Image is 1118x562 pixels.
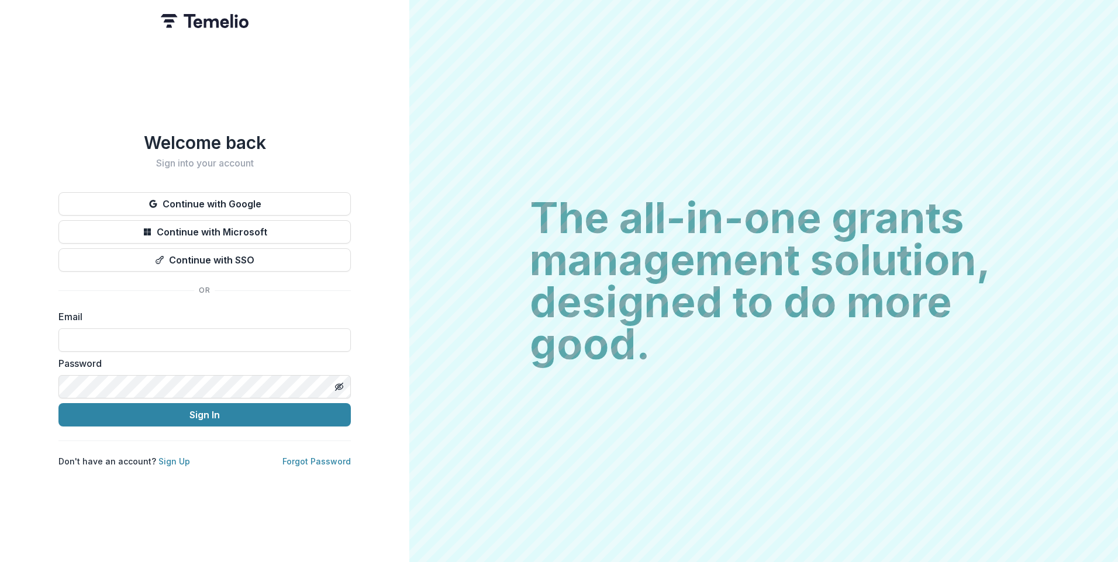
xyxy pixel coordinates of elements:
h2: Sign into your account [58,158,351,169]
label: Email [58,310,344,324]
a: Forgot Password [282,456,351,466]
button: Continue with Google [58,192,351,216]
p: Don't have an account? [58,455,190,467]
img: Temelio [161,14,249,28]
button: Sign In [58,403,351,426]
label: Password [58,356,344,370]
a: Sign Up [158,456,190,466]
button: Toggle password visibility [330,377,348,396]
button: Continue with Microsoft [58,220,351,244]
button: Continue with SSO [58,248,351,272]
h1: Welcome back [58,132,351,153]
